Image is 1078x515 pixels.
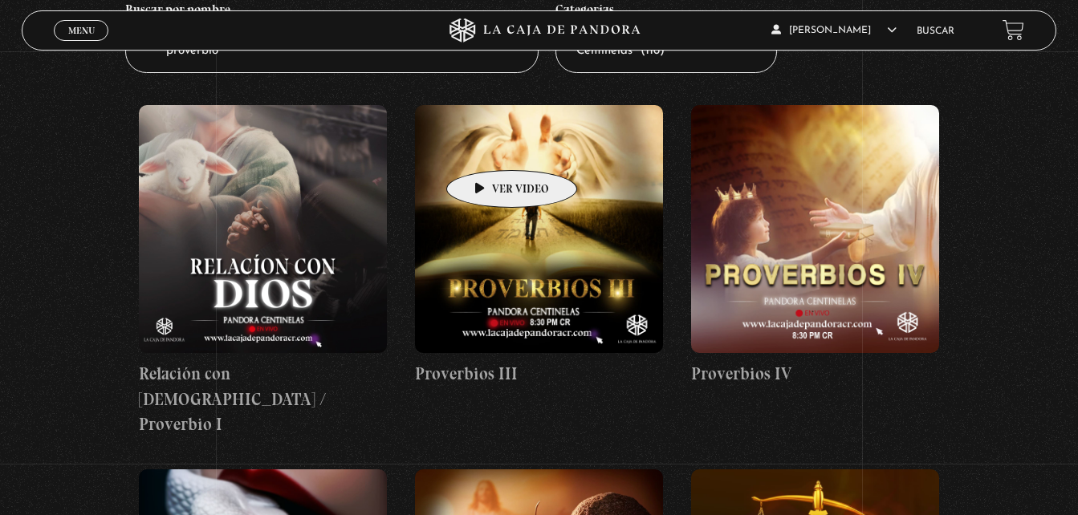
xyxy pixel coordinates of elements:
h4: Proverbios IV [691,361,939,387]
a: Proverbios III [415,105,663,387]
a: View your shopping cart [1003,19,1024,41]
span: Menu [68,26,95,35]
a: Proverbios IV [691,105,939,387]
h4: Relación con [DEMOGRAPHIC_DATA] / Proverbio I [139,361,387,437]
span: [PERSON_NAME] [771,26,897,35]
h4: Proverbios III [415,361,663,387]
span: Cerrar [63,39,100,51]
a: Buscar [917,26,954,36]
a: Relación con [DEMOGRAPHIC_DATA] / Proverbio I [139,105,387,437]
